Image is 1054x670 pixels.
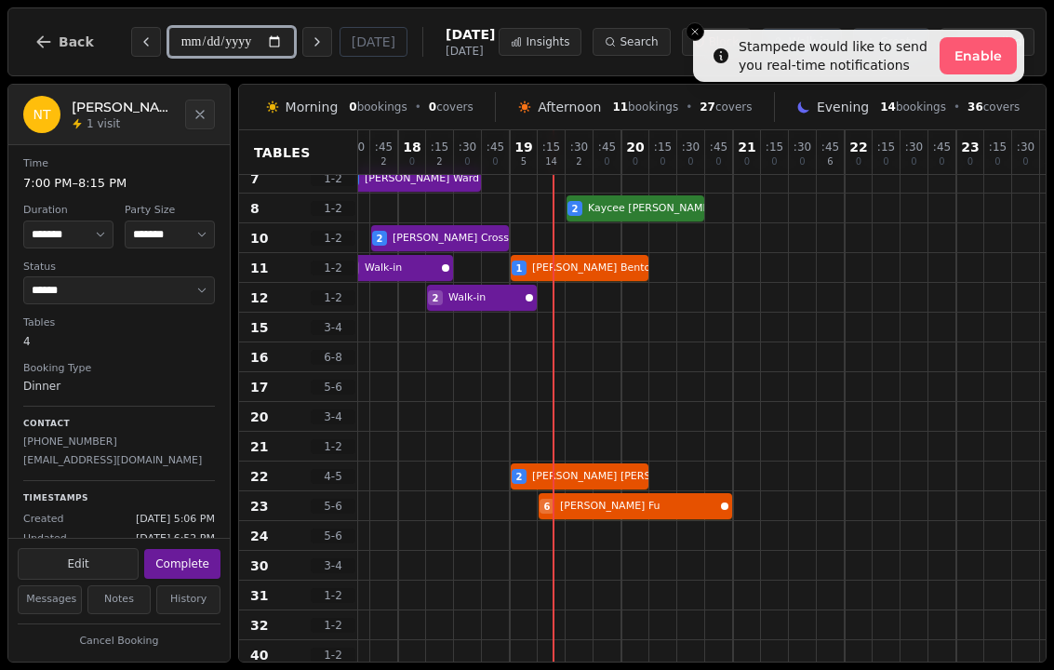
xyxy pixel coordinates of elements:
span: Tables [254,143,311,162]
span: [DATE] [446,44,495,59]
span: 14 [880,100,896,114]
h2: [PERSON_NAME] [PERSON_NAME] [72,98,174,116]
span: 1 - 2 [311,290,355,305]
span: covers [700,100,752,114]
span: [DATE] 6:52 PM [136,531,215,547]
button: Search [593,28,670,56]
span: Afternoon [538,98,601,116]
span: Walk-in [448,290,522,306]
span: 0 [994,157,1000,167]
span: 0 [1022,157,1028,167]
span: : 30 [1017,141,1034,153]
span: 0 [687,157,693,167]
span: [DATE] [446,25,495,44]
dt: Status [23,260,215,275]
button: Insights [499,28,581,56]
span: : 45 [375,141,393,153]
span: 14 [545,157,557,167]
dd: 4 [23,333,215,350]
span: 0 [492,157,498,167]
span: 4 - 5 [311,469,355,484]
span: : 30 [570,141,588,153]
dt: Time [23,156,215,172]
span: 8 [250,199,260,218]
span: 6 [827,157,833,167]
span: 6 - 8 [311,350,355,365]
span: 2 [436,157,442,167]
span: 22 [250,467,268,486]
span: 1 [516,261,523,275]
span: : 45 [487,141,504,153]
span: 1 - 2 [311,231,355,246]
span: 22 [849,141,867,154]
button: Complete [144,549,220,579]
button: Close [185,100,215,129]
span: 0 [464,157,470,167]
dt: Duration [23,203,113,219]
span: 5 - 6 [311,529,355,543]
span: 1 - 2 [311,439,355,454]
button: Previous day [131,27,161,57]
span: : 15 [654,141,672,153]
span: covers [429,100,474,114]
dd: 7:00 PM – 8:15 PM [23,174,215,193]
span: 36 [967,100,983,114]
span: 3 - 4 [311,558,355,573]
span: 18 [403,141,420,154]
p: [EMAIL_ADDRESS][DOMAIN_NAME] [23,453,215,469]
span: 7 [250,169,260,188]
span: 0 [715,157,721,167]
span: [PERSON_NAME] Bento [532,261,650,276]
span: Back [59,35,94,48]
span: 5 - 6 [311,499,355,514]
span: • [954,100,960,114]
span: Evening [817,98,869,116]
span: : 30 [794,141,811,153]
span: : 30 [905,141,923,153]
button: [DATE] [340,27,407,57]
span: 16 [250,348,268,367]
span: Kaycee [PERSON_NAME] [588,201,714,217]
dd: Dinner [23,378,215,395]
span: 0 [349,100,356,114]
span: 0 [409,157,415,167]
button: Cancel Booking [18,630,220,653]
span: 20 [626,141,644,154]
span: 20 [250,408,268,426]
span: 3 - 4 [311,409,355,424]
span: 1 - 2 [311,648,355,663]
span: 0 [744,157,750,167]
span: 2 [377,232,383,246]
span: 1 - 2 [311,171,355,186]
span: : 15 [766,141,783,153]
span: 2 [433,291,439,305]
span: Insights [526,34,569,49]
span: 0 [660,157,665,167]
button: History [156,585,220,614]
span: Created [23,512,64,528]
button: Messages [18,585,82,614]
span: : 30 [459,141,476,153]
span: 24 [250,527,268,545]
span: 19 [514,141,532,154]
span: • [415,100,421,114]
span: 1 - 2 [311,201,355,216]
span: : 45 [821,141,839,153]
span: 40 [250,646,268,664]
span: 5 - 6 [311,380,355,395]
span: 32 [250,616,268,635]
span: : 30 [682,141,700,153]
span: Walk-in [365,261,438,276]
span: 17 [250,378,268,396]
span: [PERSON_NAME] Cross [393,231,509,247]
span: 0 [799,157,805,167]
button: Close toast [686,22,704,41]
span: Updated [23,531,67,547]
span: 6 [544,500,551,514]
button: Back [20,20,109,64]
span: : 15 [877,141,895,153]
span: 23 [250,497,268,516]
span: : 15 [542,141,560,153]
p: Contact [23,418,215,431]
button: Next day [302,27,332,57]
